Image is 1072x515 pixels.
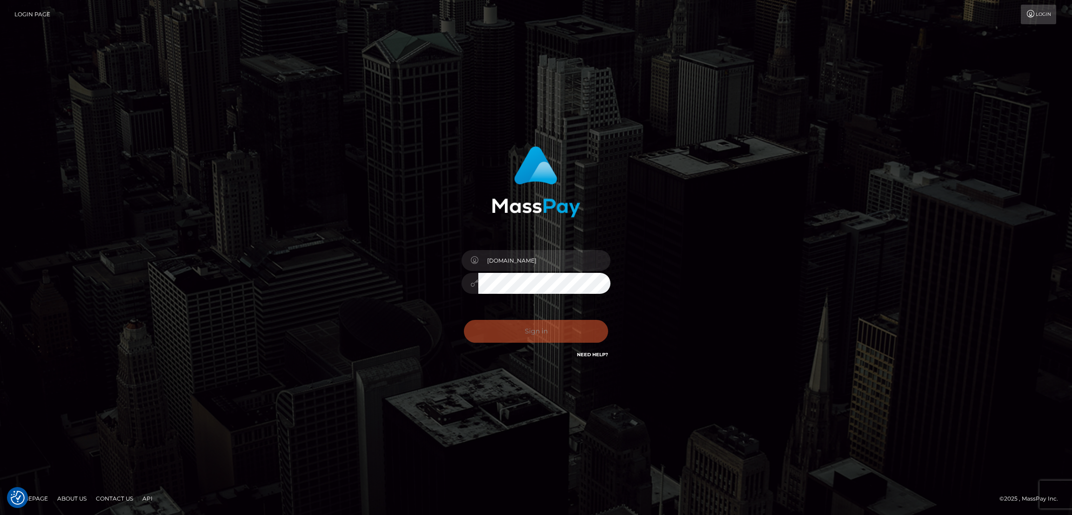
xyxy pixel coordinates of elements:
a: Contact Us [92,491,137,506]
img: MassPay Login [492,146,580,217]
a: Need Help? [577,352,608,358]
a: Homepage [10,491,52,506]
button: Consent Preferences [11,491,25,505]
a: Login [1021,5,1056,24]
a: API [139,491,156,506]
img: Revisit consent button [11,491,25,505]
a: Login Page [14,5,50,24]
div: © 2025 , MassPay Inc. [999,494,1065,504]
a: About Us [54,491,90,506]
input: Username... [478,250,610,271]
